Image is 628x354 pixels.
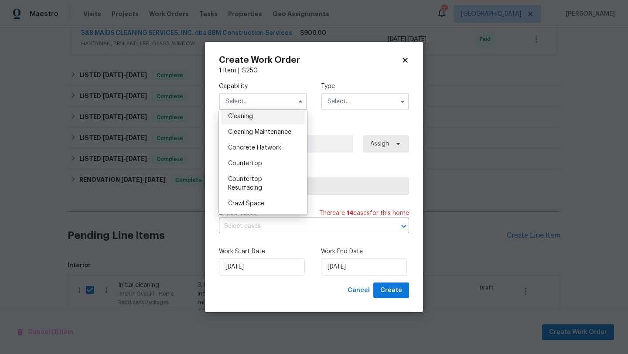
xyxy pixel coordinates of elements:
span: 14 [347,210,353,216]
input: M/D/YYYY [219,258,305,276]
input: Select... [321,93,409,110]
span: $ 250 [242,68,258,74]
label: Trade Partner [219,167,409,175]
button: Create [373,283,409,299]
span: Cancel [348,285,370,296]
span: Countertop Resurfacing [228,176,262,191]
span: Create [380,285,402,296]
span: Countertop [228,160,262,167]
label: Capability [219,82,307,91]
span: Select trade partner [226,182,402,191]
input: Select... [219,93,307,110]
span: Cleaning Maintenance [228,129,291,135]
label: Type [321,82,409,91]
input: Select cases [219,220,385,233]
span: Cleaning [228,113,253,119]
input: M/D/YYYY [321,258,407,276]
span: There are case s for this home [319,209,409,218]
h2: Create Work Order [219,56,401,65]
button: Cancel [344,283,373,299]
label: Work End Date [321,247,409,256]
button: Hide options [295,96,306,107]
button: Open [398,220,410,232]
button: Show options [397,96,408,107]
label: Work Start Date [219,247,307,256]
span: Assign [370,140,389,148]
div: 1 item | [219,66,409,75]
span: Crawl Space [228,201,264,207]
span: Concrete Flatwork [228,145,281,151]
label: Work Order Manager [219,124,409,133]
